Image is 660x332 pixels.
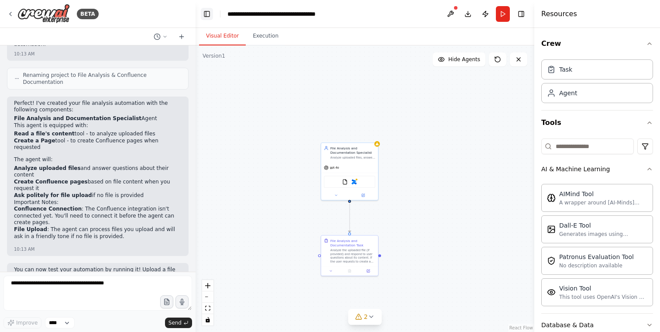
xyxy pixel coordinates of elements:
button: Visual Editor [199,27,246,45]
strong: Create a Page [14,138,55,144]
img: Logo [17,4,70,24]
strong: Create Confluence pages [14,179,88,185]
li: tool - to create Confluence pages when requested [14,138,182,151]
button: Improve [3,317,41,329]
li: if no file is provided [14,192,182,199]
div: Database & Data [541,321,594,329]
div: Version 1 [203,52,225,59]
p: Perfect! I've created your file analysis automation with the following components: [14,100,182,114]
span: Hide Agents [448,56,480,63]
div: Agent [559,89,577,97]
g: Edge from a8330872-7ac7-4e90-9195-d722c25fe539 to da279ccf-2977-41b8-84a6-2e3340982236 [347,203,352,232]
div: React Flow controls [202,280,213,325]
button: Upload files [160,295,173,308]
p: The agent will: [14,156,182,163]
h2: Important Notes: [14,199,182,206]
li: : The Confluence integration isn't connected yet. You'll need to connect it before the agent can ... [14,206,182,226]
div: This tool uses OpenAI's Vision API to describe the contents of an image. [559,294,647,301]
div: Analyze the uploaded file (if provided) and respond to user questions about its content. If the u... [330,249,375,263]
div: 10:13 AM [14,246,34,252]
li: tool - to analyze uploaded files [14,131,182,138]
button: Start a new chat [175,31,189,42]
button: Hide right sidebar [515,8,527,20]
li: : The agent can process files you upload and will ask in a friendly tone if no file is provided. [14,226,182,240]
h2: Agent [14,115,182,122]
strong: Analyze uploaded files [14,165,81,171]
img: VisionTool [547,288,556,297]
div: AI & Machine Learning [541,165,610,173]
img: AIMindTool [547,194,556,202]
button: Tools [541,111,653,135]
img: FileReadTool [342,179,348,185]
button: Click to speak your automation idea [175,295,189,308]
h4: Resources [541,9,577,19]
span: Renaming project to File Analysis & Confluence Documentation [23,72,181,86]
button: 2 [348,309,382,325]
strong: Ask politely for file upload [14,192,92,198]
div: Vision Tool [559,284,647,293]
button: toggle interactivity [202,314,213,325]
strong: Read a file's content [14,131,75,137]
a: React Flow attribution [509,325,533,330]
li: and answer questions about their content [14,165,182,179]
p: You can now test your automation by running it! Upload a file and ask questions about it, or requ... [14,266,182,287]
div: File Analysis and Documentation Task [330,239,375,248]
div: Analyze uploaded files, answer questions about their content, and create Confluence pages when re... [330,156,375,159]
button: Switch to previous chat [150,31,171,42]
div: Dall-E Tool [559,221,647,230]
div: AI & Machine Learning [541,180,653,313]
button: Open in side panel [360,268,376,274]
button: Hide Agents [433,52,485,66]
strong: File Analysis and Documentation Specialist [14,115,141,121]
button: No output available [340,268,359,274]
div: File Analysis and Documentation Specialist [330,146,375,155]
li: based on file content when you request it [14,179,182,192]
button: zoom out [202,291,213,303]
span: Improve [16,319,38,326]
span: gpt-4o [330,166,339,169]
div: File Analysis and Documentation SpecialistAnalyze uploaded files, answer questions about their co... [321,142,378,200]
button: AI & Machine Learning [541,158,653,180]
strong: File Upload [14,226,47,232]
img: Confluence [351,179,357,185]
button: Crew [541,31,653,56]
div: AIMind Tool [559,190,647,198]
nav: breadcrumb [227,10,326,18]
button: Send [165,318,192,328]
img: DallETool [547,225,556,234]
button: Execution [246,27,285,45]
div: A wrapper around [AI-Minds]([URL][DOMAIN_NAME]). Useful for when you need answers to questions fr... [559,199,647,206]
div: File Analysis and Documentation TaskAnalyze the uploaded file (if provided) and respond to user q... [321,235,378,276]
span: 2 [364,312,368,321]
button: zoom in [202,280,213,291]
button: fit view [202,303,213,314]
span: Send [168,319,182,326]
div: BETA [77,9,99,19]
img: PatronusEvalTool [547,256,556,265]
div: No description available [559,262,634,269]
strong: Confluence Connection [14,206,82,212]
div: Patronus Evaluation Tool [559,252,634,261]
button: Hide left sidebar [201,8,213,20]
p: This agent is equipped with: [14,122,182,129]
div: Crew [541,56,653,110]
div: Generates images using OpenAI's Dall-E model. [559,231,647,238]
button: Open in side panel [350,193,376,198]
div: 10:13 AM [14,51,34,57]
div: Task [559,65,572,74]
